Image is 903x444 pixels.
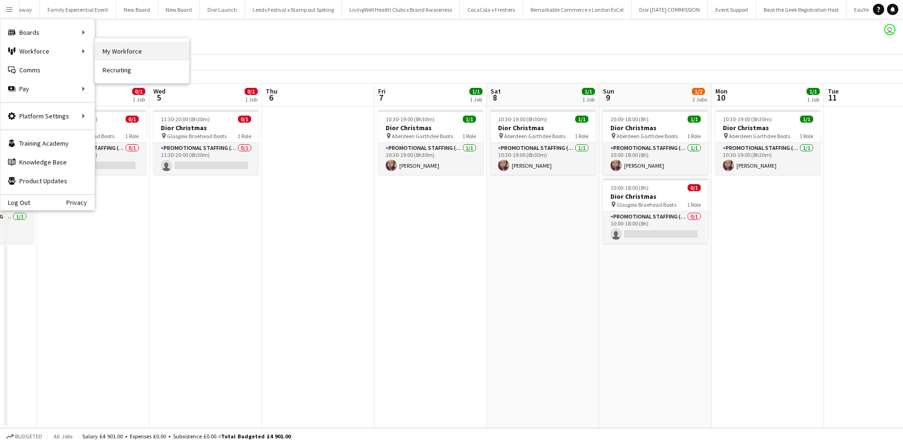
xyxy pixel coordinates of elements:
[95,61,189,79] a: Recruiting
[715,143,821,175] app-card-role: Promotional Staffing (Sales Staff)1/110:30-19:00 (8h30m)[PERSON_NAME]
[800,132,813,140] span: 1 Role
[200,0,245,19] button: Dior Launch
[0,134,95,153] a: Training Academy
[617,132,678,140] span: Aberdeen Garthdee Boots
[756,0,847,19] button: Beat the Geek Registration Host
[688,116,701,123] span: 1/1
[603,192,708,201] h3: Dior Christmas
[491,87,501,95] span: Sat
[687,201,701,208] span: 1 Role
[708,0,756,19] button: Event Support
[692,88,705,95] span: 1/2
[723,116,772,123] span: 10:30-19:00 (8h30m)
[603,124,708,132] h3: Dior Christmas
[266,87,277,95] span: Thu
[715,87,728,95] span: Mon
[125,132,139,140] span: 1 Role
[826,92,839,103] span: 11
[238,116,251,123] span: 0/1
[489,92,501,103] span: 8
[116,0,158,19] button: New Board
[245,0,342,19] button: Leeds Festival x Stamp out Spiking
[95,42,189,61] a: My Workforce
[378,87,386,95] span: Fri
[575,116,588,123] span: 1/1
[386,116,435,123] span: 10:30-19:00 (8h30m)
[0,79,95,98] div: Pay
[82,433,291,440] div: Salary £4 901.00 + Expenses £0.00 + Subsistence £0.00 =
[378,143,483,175] app-card-role: Promotional Staffing (Sales Staff)1/110:30-19:00 (8h30m)[PERSON_NAME]
[603,87,614,95] span: Sun
[158,0,200,19] button: New Board
[153,124,259,132] h3: Dior Christmas
[491,110,596,175] app-job-card: 10:30-19:00 (8h30m)1/1Dior Christmas Aberdeen Garthdee Boots1 RolePromotional Staffing (Sales Sta...
[0,61,95,79] a: Comms
[632,0,708,19] button: Dior [DATE] COMMISSION
[152,92,166,103] span: 5
[153,87,166,95] span: Wed
[264,92,277,103] span: 6
[462,132,476,140] span: 1 Role
[52,433,74,440] span: All jobs
[582,88,595,95] span: 1/1
[167,132,227,140] span: Glasgow Braehead Boots
[463,116,476,123] span: 1/1
[603,179,708,243] app-job-card: 10:00-18:00 (8h)0/1Dior Christmas Glasgow Braehead Boots1 RolePromotional Staffing (Sales Staff)0...
[602,92,614,103] span: 9
[378,110,483,175] app-job-card: 10:30-19:00 (8h30m)1/1Dior Christmas Aberdeen Garthdee Boots1 RolePromotional Staffing (Sales Sta...
[245,96,257,103] div: 1 Job
[392,132,453,140] span: Aberdeen Garthdee Boots
[603,143,708,175] app-card-role: Promotional Staffing (Sales Staff)1/110:00-18:00 (8h)[PERSON_NAME]
[460,0,523,19] button: CocaCola x Freshers
[133,96,145,103] div: 1 Job
[603,110,708,175] app-job-card: 10:00-18:00 (8h)1/1Dior Christmas Aberdeen Garthdee Boots1 RolePromotional Staffing (Sales Staff)...
[807,88,820,95] span: 1/1
[0,42,95,61] div: Workforce
[800,116,813,123] span: 1/1
[491,124,596,132] h3: Dior Christmas
[884,24,895,35] app-user-avatar: Joanne Milne
[847,0,903,19] button: EauYes Sampling
[342,0,460,19] button: LivingWell Health Clubs x Brand Awareness
[688,184,701,191] span: 0/1
[498,116,547,123] span: 10:30-19:00 (8h30m)
[0,107,95,125] div: Platform Settings
[687,132,701,140] span: 1 Role
[0,199,30,206] a: Log Out
[715,110,821,175] app-job-card: 10:30-19:00 (8h30m)1/1Dior Christmas Aberdeen Garthdee Boots1 RolePromotional Staffing (Sales Sta...
[610,116,649,123] span: 10:00-18:00 (8h)
[0,23,95,42] div: Boards
[221,433,291,440] span: Total Budgeted £4 901.00
[504,132,565,140] span: Aberdeen Garthdee Boots
[153,110,259,175] app-job-card: 11:30-20:00 (8h30m)0/1Dior Christmas Glasgow Braehead Boots1 RolePromotional Staffing (Sales Staf...
[238,132,251,140] span: 1 Role
[715,124,821,132] h3: Dior Christmas
[692,96,707,103] div: 2 Jobs
[66,199,95,206] a: Privacy
[807,96,819,103] div: 1 Job
[610,184,649,191] span: 10:00-18:00 (8h)
[582,96,594,103] div: 1 Job
[40,0,116,19] button: Family Experiential Event
[0,153,95,171] a: Knowledge Base
[245,88,258,95] span: 0/1
[15,433,42,440] span: Budgeted
[470,96,482,103] div: 1 Job
[469,88,483,95] span: 1/1
[603,211,708,243] app-card-role: Promotional Staffing (Sales Staff)0/110:00-18:00 (8h)
[132,88,145,95] span: 0/1
[378,124,483,132] h3: Dior Christmas
[491,143,596,175] app-card-role: Promotional Staffing (Sales Staff)1/110:30-19:00 (8h30m)[PERSON_NAME]
[828,87,839,95] span: Tue
[0,171,95,190] a: Product Updates
[523,0,632,19] button: Remarkable Commerce x London ExCel
[575,132,588,140] span: 1 Role
[5,431,44,442] button: Budgeted
[617,201,676,208] span: Glasgow Braehead Boots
